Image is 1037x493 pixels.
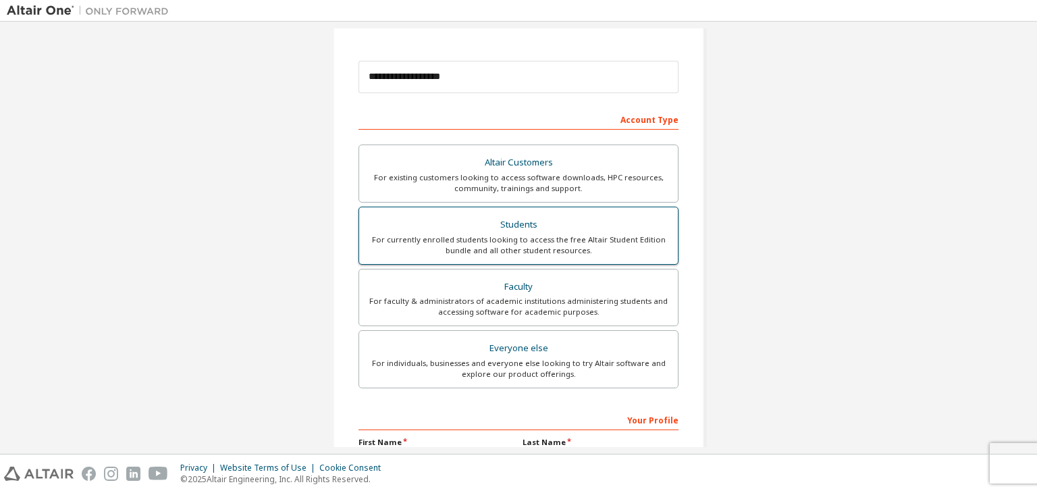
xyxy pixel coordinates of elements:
[358,108,679,130] div: Account Type
[367,278,670,296] div: Faculty
[367,339,670,358] div: Everyone else
[220,463,319,473] div: Website Terms of Use
[82,467,96,481] img: facebook.svg
[358,409,679,430] div: Your Profile
[149,467,168,481] img: youtube.svg
[126,467,140,481] img: linkedin.svg
[180,473,389,485] p: © 2025 Altair Engineering, Inc. All Rights Reserved.
[367,296,670,317] div: For faculty & administrators of academic institutions administering students and accessing softwa...
[358,437,514,448] label: First Name
[523,437,679,448] label: Last Name
[319,463,389,473] div: Cookie Consent
[367,234,670,256] div: For currently enrolled students looking to access the free Altair Student Edition bundle and all ...
[367,153,670,172] div: Altair Customers
[180,463,220,473] div: Privacy
[367,358,670,380] div: For individuals, businesses and everyone else looking to try Altair software and explore our prod...
[104,467,118,481] img: instagram.svg
[367,172,670,194] div: For existing customers looking to access software downloads, HPC resources, community, trainings ...
[7,4,176,18] img: Altair One
[4,467,74,481] img: altair_logo.svg
[367,215,670,234] div: Students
